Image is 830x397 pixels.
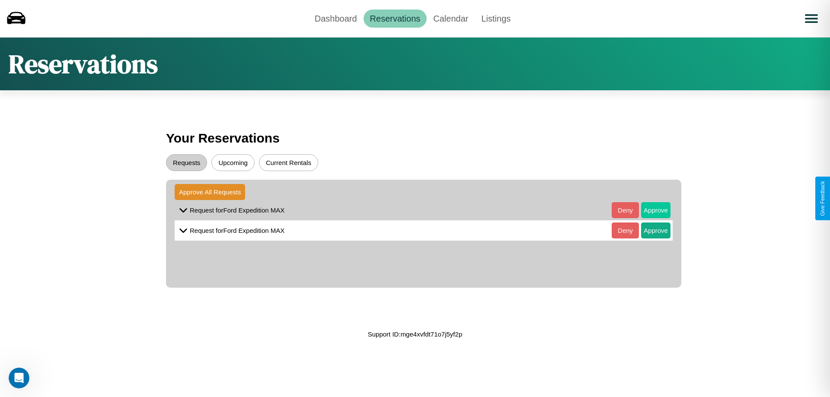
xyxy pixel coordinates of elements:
[9,46,158,82] h1: Reservations
[799,6,824,31] button: Open menu
[427,10,475,28] a: Calendar
[612,222,639,238] button: Deny
[9,368,29,388] iframe: Intercom live chat
[175,184,245,200] button: Approve All Requests
[190,225,284,236] p: Request for Ford Expedition MAX
[820,181,826,216] div: Give Feedback
[166,154,207,171] button: Requests
[612,202,639,218] button: Deny
[166,127,664,150] h3: Your Reservations
[211,154,255,171] button: Upcoming
[259,154,318,171] button: Current Rentals
[475,10,517,28] a: Listings
[308,10,364,28] a: Dashboard
[641,222,670,238] button: Approve
[364,10,427,28] a: Reservations
[641,202,670,218] button: Approve
[368,328,462,340] p: Support ID: mge4xvfdt71o7j5yf2p
[190,204,284,216] p: Request for Ford Expedition MAX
